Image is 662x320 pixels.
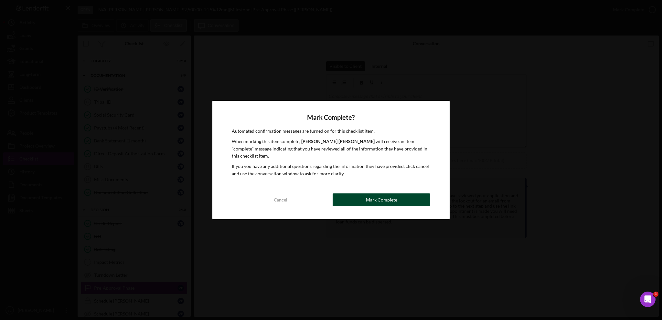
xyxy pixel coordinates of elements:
button: Mark Complete [333,193,430,206]
p: If you you have any additional questions regarding the information they have provided, click canc... [232,163,430,177]
iframe: Intercom live chat [640,292,656,307]
h4: Mark Complete? [232,114,430,121]
span: 1 [653,292,658,297]
div: Mark Complete [366,193,397,206]
div: Cancel [274,193,287,206]
b: [PERSON_NAME] [PERSON_NAME] [301,139,375,144]
p: Automated confirmation messages are turned on for this checklist item. [232,128,430,135]
button: Cancel [232,193,329,206]
p: When marking this item complete, will receive an item "complete" message indicating that you have... [232,138,430,160]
